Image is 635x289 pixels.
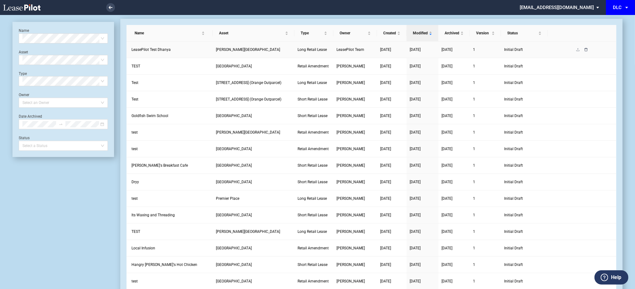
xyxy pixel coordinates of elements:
[442,213,452,217] span: [DATE]
[337,262,365,267] span: Lauren Pagano
[504,245,545,251] span: Initial Draft
[131,47,171,52] span: LeasePilot Test Dhanya
[380,81,391,85] span: [DATE]
[410,163,421,168] span: [DATE]
[216,229,280,234] span: Powell Center
[576,48,580,51] span: upload
[131,262,197,267] span: Hangry Joe's Hot Chicken
[298,279,329,283] span: Retail Amendment
[473,213,475,217] span: 1
[337,96,374,102] a: [PERSON_NAME]
[19,50,28,54] label: Asset
[442,262,452,267] span: [DATE]
[337,130,365,135] span: Alex Hull
[337,80,374,86] a: [PERSON_NAME]
[337,129,374,135] a: [PERSON_NAME]
[504,96,545,102] span: Initial Draft
[298,130,329,135] span: Retail Amendment
[337,162,374,169] a: [PERSON_NAME]
[19,28,29,33] label: Name
[442,47,452,52] span: [DATE]
[337,97,365,101] span: Jennifer O'Mara
[504,278,545,284] span: Initial Draft
[298,147,329,151] span: Retail Amendment
[410,114,421,118] span: [DATE]
[337,213,365,217] span: Lauren Pagano
[410,64,421,68] span: [DATE]
[442,229,452,234] span: [DATE]
[413,30,428,36] span: Modified
[410,47,421,52] span: [DATE]
[337,278,374,284] a: [PERSON_NAME]
[380,47,391,52] span: [DATE]
[294,25,333,42] th: Type
[380,163,391,168] span: [DATE]
[216,97,281,101] span: 80 Boston Post Road (Orange Outparcel)
[298,64,329,68] span: Retail Amendment
[380,114,391,118] span: [DATE]
[298,163,327,168] span: Short Retail Lease
[131,163,188,168] span: Keke's Breakfast Cafe
[216,262,252,267] span: Penn Station
[131,213,175,217] span: Its Waxing and Threading
[473,114,475,118] span: 1
[19,136,30,140] label: Status
[337,229,365,234] span: Julia Lindert
[337,47,374,53] a: LeasePilot Team
[410,130,421,135] span: [DATE]
[410,81,421,85] span: [DATE]
[131,64,140,68] span: TEST
[380,262,391,267] span: [DATE]
[298,246,329,250] span: Retail Amendment
[473,97,475,101] span: 1
[410,97,421,101] span: [DATE]
[410,147,421,151] span: [DATE]
[337,113,374,119] a: [PERSON_NAME]
[380,196,391,201] span: [DATE]
[131,279,138,283] span: test
[504,113,545,119] span: Initial Draft
[131,130,138,135] span: test
[216,180,252,184] span: Eastover Shopping Center
[216,147,252,151] span: Wood Ridge Plaza
[216,163,252,168] span: Randhurst Village
[135,30,200,36] span: Name
[337,63,374,69] a: [PERSON_NAME]
[442,97,452,101] span: [DATE]
[131,147,138,151] span: test
[131,180,139,184] span: Dryy
[410,213,421,217] span: [DATE]
[476,30,490,36] span: Version
[442,64,452,68] span: [DATE]
[19,71,27,76] label: Type
[216,47,280,52] span: Sprayberry Square
[470,25,501,42] th: Version
[337,279,365,283] span: Lauren Pagano
[507,30,537,36] span: Status
[473,262,475,267] span: 1
[337,228,374,235] a: [PERSON_NAME]
[501,25,548,42] th: Status
[298,229,327,234] span: Long Retail Lease
[216,64,252,68] span: Tower Shopping Center
[410,262,421,267] span: [DATE]
[59,122,63,126] span: to
[473,130,475,135] span: 1
[216,246,252,250] span: Lawrenceville Town Center
[442,114,452,118] span: [DATE]
[442,81,452,85] span: [DATE]
[131,97,138,101] span: Test
[504,162,545,169] span: Initial Draft
[504,179,545,185] span: Initial Draft
[442,246,452,250] span: [DATE]
[340,30,366,36] span: Owner
[473,163,475,168] span: 1
[380,229,391,234] span: [DATE]
[337,246,365,250] span: Alex Hull
[584,48,588,51] span: delete
[298,97,327,101] span: Short Retail Lease
[380,147,391,151] span: [DATE]
[337,212,374,218] a: [PERSON_NAME]
[337,180,365,184] span: Alex Hull
[337,47,364,52] span: LeasePilot Team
